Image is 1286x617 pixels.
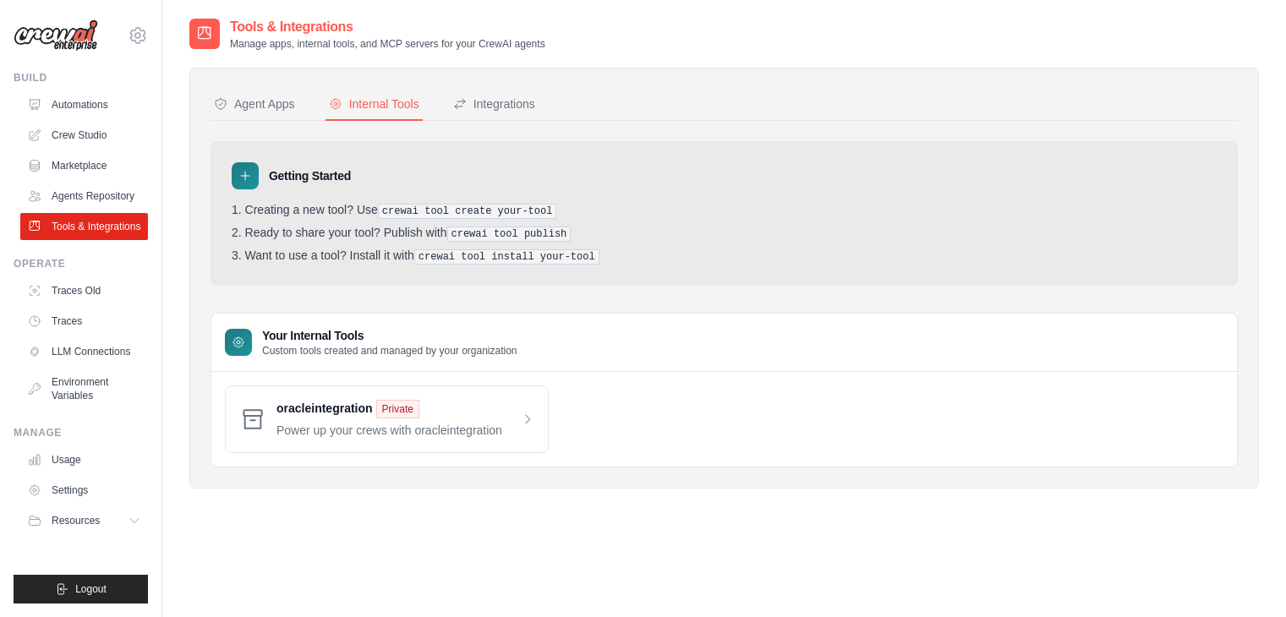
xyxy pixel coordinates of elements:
h3: Your Internal Tools [262,327,517,344]
div: Integrations [453,96,535,112]
a: Agents Repository [20,183,148,210]
button: Internal Tools [326,89,423,121]
button: Resources [20,507,148,534]
li: Ready to share your tool? Publish with [232,226,1217,242]
button: Agent Apps [211,89,298,121]
div: Build [14,71,148,85]
div: Internal Tools [329,96,419,112]
button: Logout [14,575,148,603]
pre: crewai tool create your-tool [378,204,557,219]
pre: crewai tool install your-tool [414,249,599,265]
a: Traces [20,308,148,335]
a: Tools & Integrations [20,213,148,240]
h2: Tools & Integrations [230,17,545,37]
a: Marketplace [20,152,148,179]
p: Custom tools created and managed by your organization [262,344,517,358]
a: LLM Connections [20,338,148,365]
a: Automations [20,91,148,118]
div: Manage [14,426,148,440]
a: oracleintegration Private Power up your crews with oracleintegration [276,400,534,439]
pre: crewai tool publish [447,227,572,242]
a: Crew Studio [20,122,148,149]
div: Agent Apps [214,96,295,112]
p: Manage apps, internal tools, and MCP servers for your CrewAI agents [230,37,545,51]
span: Logout [75,582,107,596]
a: Usage [20,446,148,473]
a: Traces Old [20,277,148,304]
button: Integrations [450,89,539,121]
img: Logo [14,19,98,52]
span: Resources [52,514,100,527]
a: Settings [20,477,148,504]
h3: Getting Started [269,167,351,184]
a: Environment Variables [20,369,148,409]
div: Operate [14,257,148,270]
li: Want to use a tool? Install it with [232,248,1217,265]
li: Creating a new tool? Use [232,203,1217,219]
